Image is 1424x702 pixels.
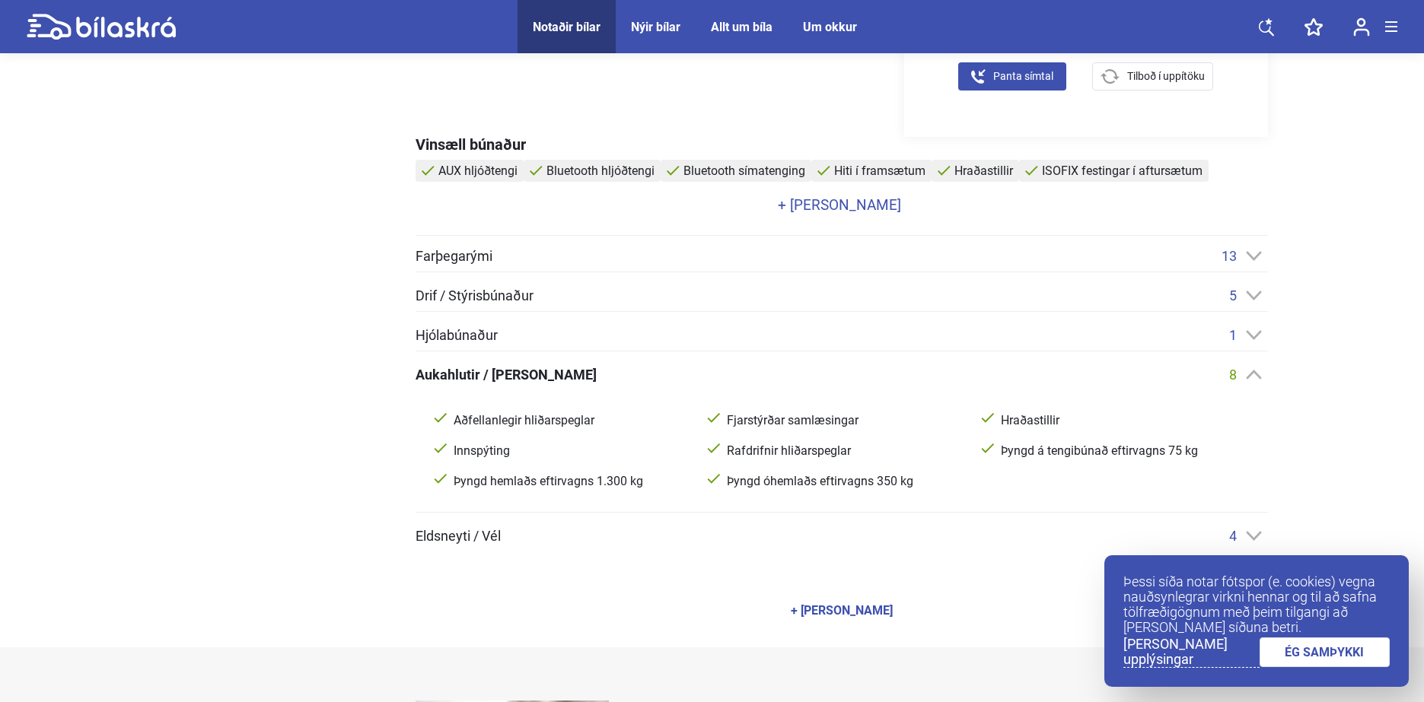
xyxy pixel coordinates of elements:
span: Drif / Stýrisbúnaður [416,289,534,303]
span: 13 [1222,248,1237,264]
span: Panta símtal [993,68,1053,84]
span: AUX hljóðtengi [438,164,518,178]
span: ISOFIX festingar í aftursætum [1042,164,1203,178]
span: Hjólabúnaður [416,329,498,342]
span: Hraðastillir [954,164,1013,178]
span: Rafdrifnir hliðarspeglar [724,443,963,459]
span: Þyngd óhemlaðs eftirvagns 350 kg [724,474,963,489]
div: Vinsæll búnaður [416,137,1268,152]
span: 4 [1229,528,1237,544]
img: user-login.svg [1353,17,1370,37]
a: Um okkur [803,20,857,34]
span: 5 [1229,287,1237,303]
span: Aukahlutir / [PERSON_NAME] [416,368,597,382]
a: Notaðir bílar [533,20,601,34]
span: Hraðastillir [998,413,1237,428]
span: Farþegarými [416,249,492,263]
span: 1 [1229,327,1237,343]
span: Fjarstýrðar samlæsingar [724,413,963,428]
span: Eldsneyti / Vél [416,529,501,543]
span: Þyngd hemlaðs eftirvagns 1.300 kg [451,474,690,489]
span: Bluetooth símatenging [683,164,805,178]
a: Nýir bílar [631,20,680,34]
a: Allt um bíla [711,20,773,34]
a: ÉG SAMÞYKKI [1260,637,1391,667]
p: Þessi síða notar fótspor (e. cookies) vegna nauðsynlegrar virkni hennar og til að safna tölfræðig... [1123,574,1390,635]
span: Aðfellanlegir hliðarspeglar [451,413,690,428]
span: 8 [1229,367,1237,383]
span: Hiti í framsætum [834,164,925,178]
span: Bluetooth hljóðtengi [546,164,655,178]
div: + [PERSON_NAME] [791,605,893,617]
span: Tilboð í uppítöku [1127,68,1205,84]
a: + [PERSON_NAME] [416,198,1264,212]
a: [PERSON_NAME] upplýsingar [1123,637,1260,668]
span: Þyngd á tengibúnað eftirvagns 75 kg [998,443,1237,459]
span: Innspýting [451,443,690,459]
